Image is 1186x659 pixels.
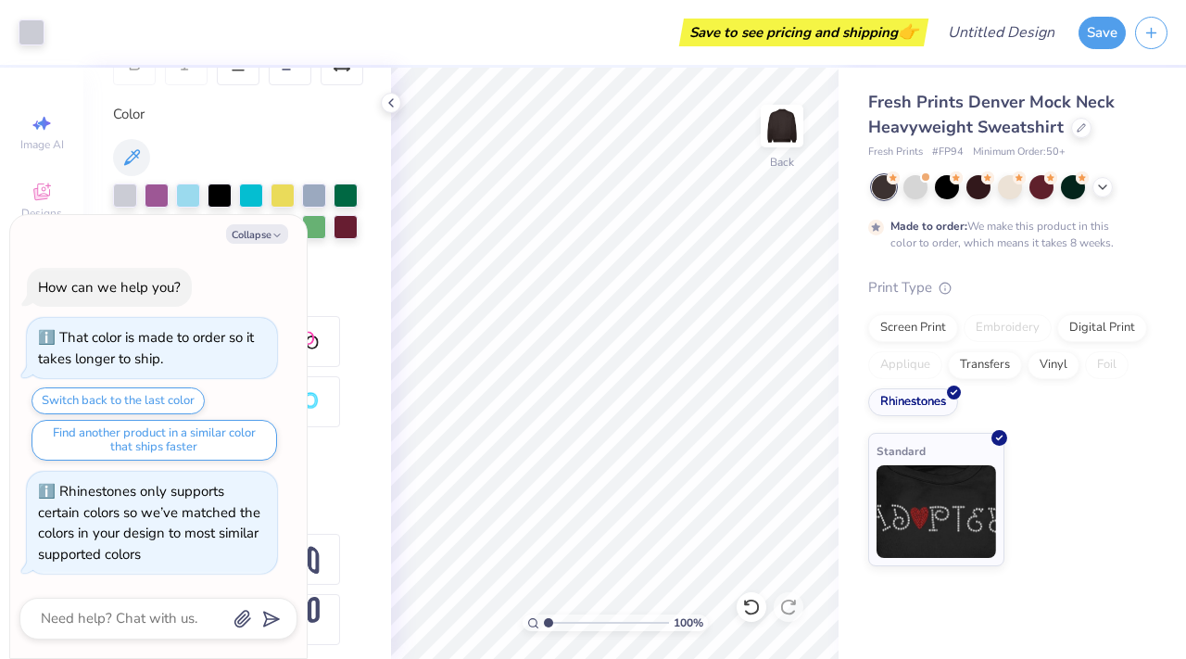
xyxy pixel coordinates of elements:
[113,104,361,125] div: Color
[38,278,181,297] div: How can we help you?
[38,328,254,368] div: That color is made to order so it takes longer to ship.
[964,314,1052,342] div: Embroidery
[868,314,958,342] div: Screen Print
[32,387,205,414] button: Switch back to the last color
[973,145,1066,160] span: Minimum Order: 50 +
[770,154,794,171] div: Back
[763,108,801,145] img: Back
[684,19,924,46] div: Save to see pricing and shipping
[674,615,703,631] span: 100 %
[1028,351,1079,379] div: Vinyl
[890,218,1118,251] div: We make this product in this color to order, which means it takes 8 weeks.
[32,420,277,461] button: Find another product in a similar color that ships faster
[898,20,918,43] span: 👉
[868,388,958,416] div: Rhinestones
[868,277,1149,298] div: Print Type
[1079,17,1126,49] button: Save
[1085,351,1129,379] div: Foil
[868,91,1115,138] span: Fresh Prints Denver Mock Neck Heavyweight Sweatshirt
[868,145,923,160] span: Fresh Prints
[20,137,64,152] span: Image AI
[877,441,926,461] span: Standard
[890,219,967,234] strong: Made to order:
[868,351,942,379] div: Applique
[932,145,964,160] span: # FP94
[933,14,1069,51] input: Untitled Design
[1057,314,1147,342] div: Digital Print
[226,224,288,244] button: Collapse
[38,482,260,564] div: Rhinestones only supports certain colors so we’ve matched the colors in your design to most simil...
[21,206,62,221] span: Designs
[948,351,1022,379] div: Transfers
[877,465,996,558] img: Standard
